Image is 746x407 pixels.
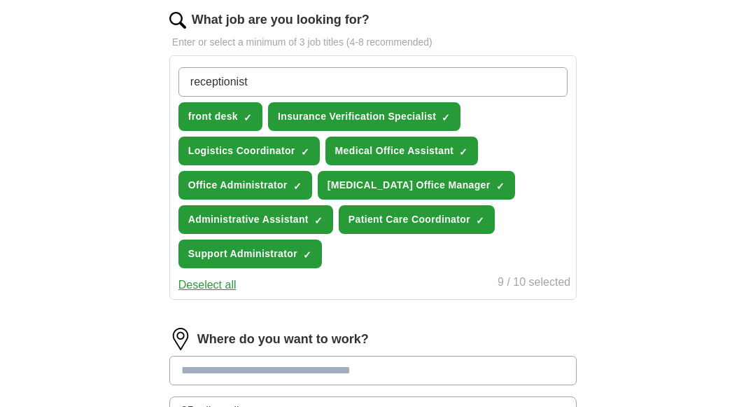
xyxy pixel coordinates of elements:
button: Office Administrator✓ [178,171,312,200]
span: ✓ [293,181,302,192]
span: ✓ [496,181,505,192]
button: Insurance Verification Specialist✓ [268,102,460,131]
span: ✓ [301,146,309,158]
button: front desk✓ [178,102,262,131]
span: Administrative Assistant [188,212,309,227]
label: Where do you want to work? [197,330,369,349]
span: Medical Office Assistant [335,144,454,158]
button: Deselect all [178,277,237,294]
span: ✓ [459,146,467,158]
span: Patient Care Coordinator [349,212,470,227]
button: Logistics Coordinator✓ [178,137,320,165]
input: Type a job title and press enter [178,67,568,97]
button: [MEDICAL_DATA] Office Manager✓ [318,171,515,200]
span: ✓ [314,215,323,226]
p: Enter or select a minimum of 3 job titles (4-8 recommended) [169,35,577,50]
span: ✓ [303,249,311,261]
span: Office Administrator [188,178,288,193]
div: 9 / 10 selected [498,274,570,294]
span: ✓ [442,112,450,123]
span: front desk [188,109,238,124]
span: Insurance Verification Specialist [278,109,436,124]
label: What job are you looking for? [192,11,370,29]
button: Patient Care Coordinator✓ [339,205,495,234]
button: Medical Office Assistant✓ [325,137,479,165]
span: ✓ [476,215,484,226]
img: search.png [169,12,186,29]
button: Administrative Assistant✓ [178,205,333,234]
span: [MEDICAL_DATA] Office Manager [328,178,491,193]
span: Support Administrator [188,247,297,261]
span: Logistics Coordinator [188,144,295,158]
button: Support Administrator✓ [178,240,322,268]
img: location.png [169,328,192,350]
span: ✓ [244,112,252,123]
